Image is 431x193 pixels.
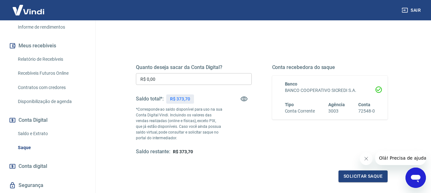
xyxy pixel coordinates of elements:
[375,151,426,165] iframe: Mensagem da empresa
[15,81,88,94] a: Contratos com credores
[15,21,88,34] a: Informe de rendimentos
[136,96,164,102] h5: Saldo total*:
[8,0,49,20] img: Vindi
[358,108,375,114] h6: 72548-0
[8,159,88,173] a: Conta digital
[136,148,170,155] h5: Saldo restante:
[15,141,88,154] a: Saque
[136,64,252,71] h5: Quanto deseja sacar da Conta Digital?
[8,178,88,192] a: Segurança
[15,53,88,66] a: Relatório de Recebíveis
[15,127,88,140] a: Saldo e Extrato
[285,87,375,94] h6: BANCO COOPERATIVO SICREDI S.A.
[405,168,426,188] iframe: Botão para abrir a janela de mensagens
[328,108,345,114] h6: 3003
[338,170,388,182] button: Solicitar saque
[19,162,47,171] span: Conta digital
[4,4,54,10] span: Olá! Precisa de ajuda?
[8,39,88,53] button: Meus recebíveis
[170,96,190,102] p: R$ 373,70
[15,95,88,108] a: Disponibilização de agenda
[400,4,423,16] button: Sair
[360,152,373,165] iframe: Fechar mensagem
[285,81,298,86] span: Banco
[173,149,193,154] span: R$ 373,70
[328,102,345,107] span: Agência
[285,102,294,107] span: Tipo
[272,64,388,71] h5: Conta recebedora do saque
[358,102,370,107] span: Conta
[15,67,88,80] a: Recebíveis Futuros Online
[8,113,88,127] button: Conta Digital
[136,107,223,141] p: *Corresponde ao saldo disponível para uso na sua Conta Digital Vindi. Incluindo os valores das ve...
[285,108,315,114] h6: Conta Corrente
